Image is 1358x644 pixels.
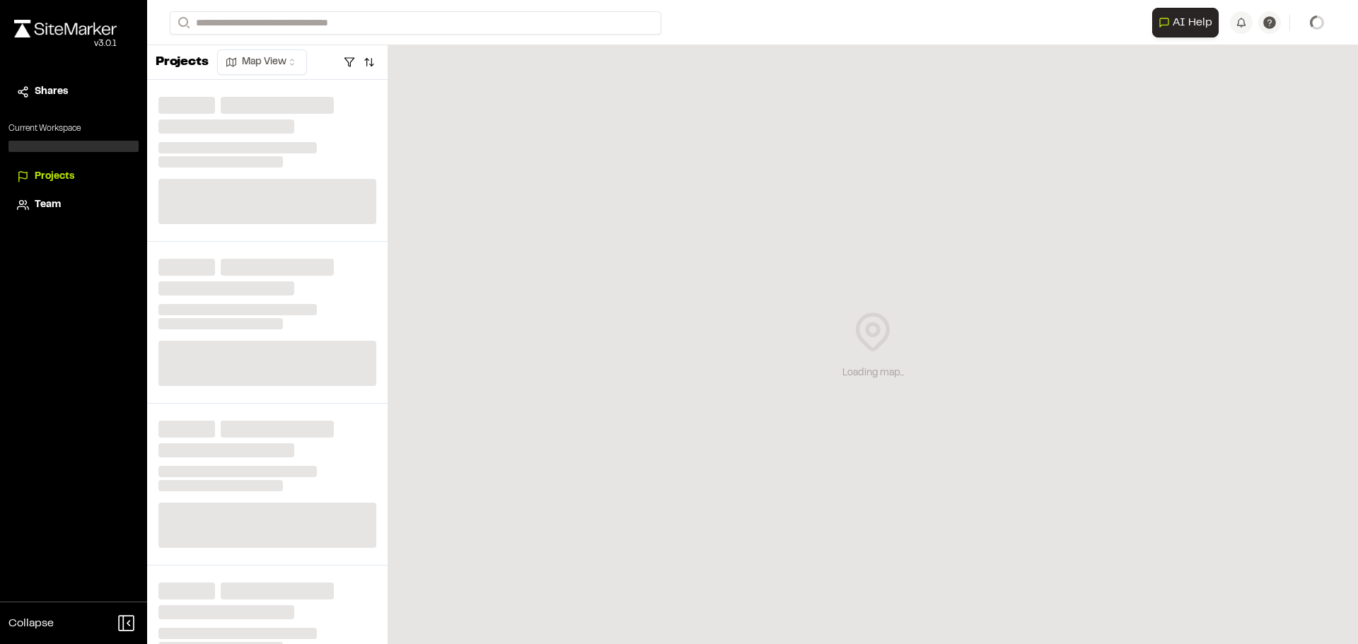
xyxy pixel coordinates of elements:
[14,37,117,50] div: Oh geez...please don't...
[8,615,54,632] span: Collapse
[1152,8,1219,37] button: Open AI Assistant
[1173,14,1212,31] span: AI Help
[17,169,130,185] a: Projects
[17,197,130,213] a: Team
[842,365,904,381] div: Loading map...
[8,122,139,135] p: Current Workspace
[170,11,195,35] button: Search
[14,20,117,37] img: rebrand.png
[35,169,74,185] span: Projects
[1152,8,1224,37] div: Open AI Assistant
[17,84,130,100] a: Shares
[35,84,68,100] span: Shares
[35,197,61,213] span: Team
[156,53,209,72] p: Projects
